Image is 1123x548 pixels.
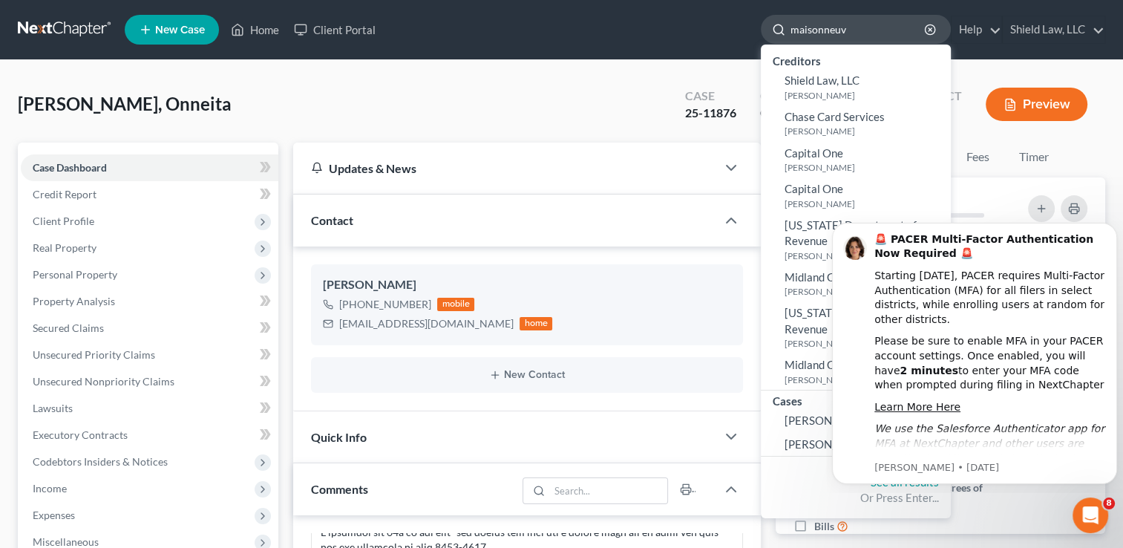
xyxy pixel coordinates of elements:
[520,317,552,330] div: home
[33,241,96,254] span: Real Property
[761,266,951,302] a: Midland Credit Management[PERSON_NAME]
[311,160,698,176] div: Updates & News
[311,213,353,227] span: Contact
[21,315,278,342] a: Secured Claims
[785,110,885,123] span: Chase Card Services
[761,177,951,214] a: Capital One[PERSON_NAME]
[1103,498,1115,509] span: 8
[33,482,67,495] span: Income
[986,88,1087,121] button: Preview
[952,16,1001,43] a: Help
[685,105,736,122] div: 25-11876
[761,69,951,105] a: Shield Law, LLC[PERSON_NAME]
[785,437,873,451] span: [PERSON_NAME]
[785,198,947,210] small: [PERSON_NAME]
[33,188,96,200] span: Credit Report
[323,276,731,294] div: [PERSON_NAME]
[785,74,860,87] span: Shield Law, LLC
[21,422,278,448] a: Executory Contracts
[814,519,834,534] span: Bills
[761,142,951,178] a: Capital One[PERSON_NAME]
[287,16,383,43] a: Client Portal
[785,89,947,102] small: [PERSON_NAME]
[761,105,951,142] a: Chase Card Services[PERSON_NAME]
[323,369,731,381] button: New Contact
[33,322,104,334] span: Secured Claims
[954,143,1001,172] a: Fees
[33,375,174,388] span: Unsecured Nonpriority Claims
[33,268,117,281] span: Personal Property
[21,288,278,315] a: Property Analysis
[155,25,205,36] span: New Case
[33,161,107,174] span: Case Dashboard
[761,214,951,266] a: [US_STATE] Department of Revenue[PERSON_NAME]
[33,402,73,414] span: Lawsuits
[223,16,287,43] a: Home
[761,409,951,432] a: [PERSON_NAME]
[761,50,951,69] div: Creditors
[761,301,951,353] a: [US_STATE] Department of Revenue[PERSON_NAME]
[761,433,951,456] a: [PERSON_NAME]
[773,490,939,506] div: Or Press Enter...
[33,428,128,441] span: Executory Contracts
[1007,143,1061,172] a: Timer
[785,125,947,137] small: [PERSON_NAME]
[21,154,278,181] a: Case Dashboard
[21,395,278,422] a: Lawsuits
[339,316,514,331] div: [EMAIL_ADDRESS][DOMAIN_NAME]
[18,93,232,114] span: [PERSON_NAME], Onneita
[785,358,947,371] span: Midland Credit Management, Inc.
[826,209,1123,493] iframe: Intercom notifications message
[33,535,99,548] span: Miscellaneous
[33,509,75,521] span: Expenses
[1003,16,1104,43] a: Shield Law, LLC
[785,161,947,174] small: [PERSON_NAME]
[339,297,431,312] div: [PHONE_NUMBER]
[761,353,951,390] a: Midland Credit Management, Inc.[PERSON_NAME]
[785,285,947,298] small: [PERSON_NAME]
[437,298,474,311] div: mobile
[785,249,947,262] small: [PERSON_NAME]
[785,337,947,350] small: [PERSON_NAME]
[33,455,168,468] span: Codebtors Insiders & Notices
[549,478,667,503] input: Search...
[311,482,368,496] span: Comments
[21,342,278,368] a: Unsecured Priority Claims
[21,368,278,395] a: Unsecured Nonpriority Claims
[785,218,917,247] span: [US_STATE] Department of Revenue
[785,414,873,427] span: [PERSON_NAME]
[785,146,843,160] span: Capital One
[685,88,736,105] div: Case
[785,306,917,335] span: [US_STATE] Department of Revenue
[33,215,94,227] span: Client Profile
[790,16,926,43] input: Search by name...
[21,181,278,208] a: Credit Report
[785,270,926,284] span: Midland Credit Management
[33,295,115,307] span: Property Analysis
[33,348,155,361] span: Unsecured Priority Claims
[785,374,947,386] small: [PERSON_NAME]
[785,182,843,195] span: Capital One
[761,391,951,409] div: Cases
[1073,498,1108,533] iframe: Intercom live chat
[311,430,367,444] span: Quick Info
